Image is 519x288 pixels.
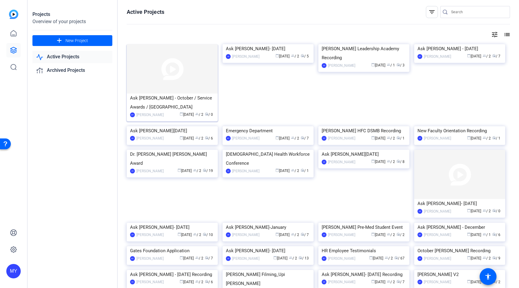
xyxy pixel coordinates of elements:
div: [PERSON_NAME] [232,54,259,60]
div: MY [417,54,422,59]
span: [DATE] [467,136,481,140]
span: / 7 [301,136,309,140]
div: Projects [32,11,112,18]
span: calendar_today [371,232,375,236]
span: [DATE] [467,233,481,237]
span: group [387,63,390,66]
div: [PERSON_NAME] [232,168,259,174]
span: [DATE] [180,256,194,260]
div: Emergency Department [226,126,310,135]
div: [PERSON_NAME] Leadership Academy Recording [322,44,406,62]
div: Ask [PERSON_NAME]- [DATE] Recording [322,270,406,279]
span: [DATE] [275,136,290,140]
div: [PERSON_NAME] [136,256,164,262]
span: / 1 [387,63,395,67]
div: [PERSON_NAME] [136,168,164,174]
span: radio [205,112,208,116]
div: Ask [PERSON_NAME]-January [226,223,310,232]
span: / 6 [205,136,213,140]
div: [PERSON_NAME] [424,208,451,214]
span: / 19 [203,169,213,173]
span: [DATE] [178,169,192,173]
span: group [387,136,390,139]
h1: Active Projects [127,8,164,16]
span: / 3 [396,63,405,67]
div: [PERSON_NAME] [232,135,259,141]
span: / 2 [291,169,299,173]
span: / 2 [387,233,395,237]
span: calendar_today [371,159,375,163]
span: [DATE] [273,256,287,260]
span: / 2 [396,233,405,237]
span: / 13 [299,256,309,260]
span: / 8 [396,160,405,164]
span: / 5 [301,54,309,58]
mat-icon: accessibility [484,273,492,280]
span: radio [301,54,304,57]
span: / 2 [483,256,491,260]
span: calendar_today [180,280,183,283]
span: New Project [65,38,88,44]
span: / 2 [195,256,203,260]
span: group [291,54,295,57]
span: radio [396,232,400,236]
div: [PERSON_NAME] Pre-Med Student Event [322,223,406,232]
div: [PERSON_NAME] [136,279,164,285]
div: Ask [PERSON_NAME]- [DATE] [130,223,214,232]
div: Ask [PERSON_NAME] - October / Service Awards / [GEOGRAPHIC_DATA] [130,93,214,112]
div: MY [130,112,135,117]
div: MY [226,136,231,141]
div: VH [322,232,326,237]
span: / 2 [387,160,395,164]
div: [PERSON_NAME] V2 [417,270,502,279]
span: radio [492,136,496,139]
span: group [291,168,295,172]
span: / 2 [195,112,203,117]
span: / 67 [394,256,405,260]
div: [PERSON_NAME] [232,232,259,238]
span: / 2 [289,256,297,260]
div: VH [322,63,326,68]
span: group [387,159,390,163]
span: / 2 [195,280,203,284]
div: [PERSON_NAME] [328,63,355,69]
span: / 2 [483,136,491,140]
span: radio [301,232,304,236]
span: group [483,54,486,57]
div: HR Employee Testimonials [322,246,406,255]
a: Active Projects [32,51,112,63]
span: radio [205,136,208,139]
span: calendar_today [371,63,375,66]
mat-icon: tune [491,31,498,38]
span: [DATE] [467,280,481,284]
span: [DATE] [178,233,192,237]
span: calendar_today [275,54,279,57]
span: group [483,256,486,259]
span: group [483,136,486,139]
div: VH [130,169,135,173]
span: radio [492,54,496,57]
span: / 7 [205,256,213,260]
span: [DATE] [180,136,194,140]
div: [PERSON_NAME] [328,256,355,262]
span: radio [396,280,400,283]
div: MY [130,256,135,261]
span: calendar_today [371,136,375,139]
span: / 6 [205,280,213,284]
div: [PERSON_NAME] [136,135,164,141]
span: [DATE] [371,280,385,284]
span: / 2 [385,256,393,260]
span: group [195,112,199,116]
div: [PERSON_NAME] [424,279,451,285]
div: Ask [PERSON_NAME]- [DATE] [226,246,310,255]
div: Ask [PERSON_NAME] - [DATE] [417,44,502,53]
span: / 2 [483,209,491,213]
span: / 2 [291,233,299,237]
span: / 2 [492,280,500,284]
span: / 2 [387,136,395,140]
span: calendar_today [369,256,373,259]
div: VH [417,136,422,141]
span: group [291,136,295,139]
div: MY [417,280,422,284]
span: calendar_today [275,232,279,236]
